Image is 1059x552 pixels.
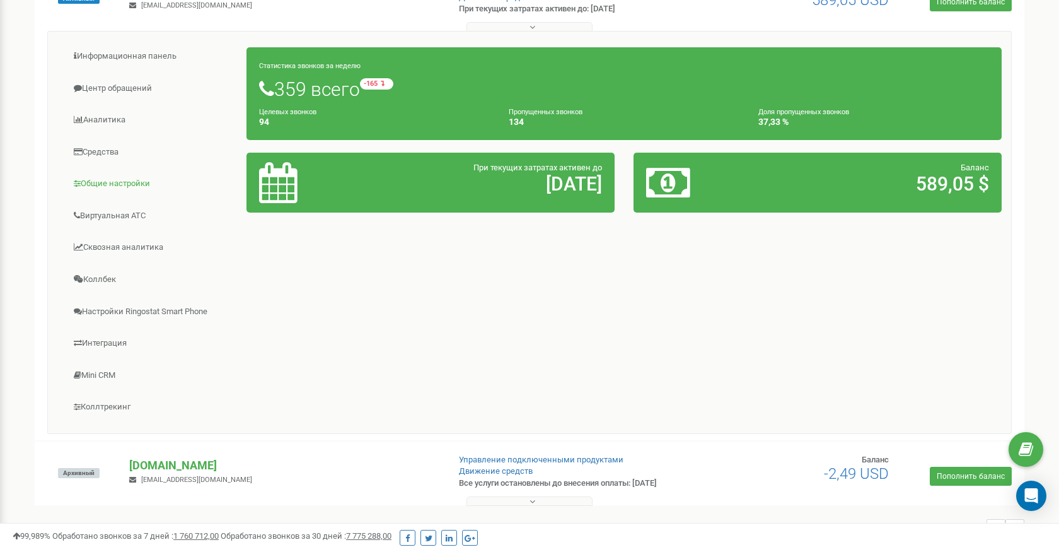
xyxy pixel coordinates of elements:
a: Mini CRM [57,360,247,391]
small: Целевых звонков [259,108,316,116]
h2: 589,05 $ [767,173,989,194]
span: -2,49 USD [824,465,889,483]
small: -165 [360,78,393,90]
span: Баланс [862,455,889,464]
h4: 94 [259,117,490,127]
small: Доля пропущенных звонков [758,108,849,116]
a: Информационная панель [57,41,247,72]
h1: 359 всего [259,78,989,100]
span: [EMAIL_ADDRESS][DOMAIN_NAME] [141,1,252,9]
a: Аналитика [57,105,247,136]
div: Open Intercom Messenger [1016,481,1046,511]
small: Статистика звонков за неделю [259,62,361,70]
span: Обработано звонков за 7 дней : [52,531,219,541]
a: Общие настройки [57,168,247,199]
span: [EMAIL_ADDRESS][DOMAIN_NAME] [141,476,252,484]
a: Интеграция [57,328,247,359]
span: Обработано звонков за 30 дней : [221,531,391,541]
a: Управление подключенными продуктами [459,455,623,464]
a: Центр обращений [57,73,247,104]
a: Коллтрекинг [57,392,247,423]
h4: 134 [509,117,739,127]
span: 99,989% [13,531,50,541]
span: При текущих затратах активен до [473,163,602,172]
h4: 37,33 % [758,117,989,127]
span: Архивный [58,468,100,478]
a: Настройки Ringostat Smart Phone [57,297,247,327]
a: Пополнить баланс [930,467,1012,486]
a: Коллбек [57,264,247,295]
nav: ... [949,507,1024,551]
a: Средства [57,137,247,168]
p: При текущих затратах активен до: [DATE] [459,3,686,15]
u: 7 775 288,00 [346,531,391,541]
a: Движение средств [459,466,533,476]
a: Сквозная аналитика [57,232,247,263]
a: Виртуальная АТС [57,201,247,232]
small: Пропущенных звонков [509,108,582,116]
span: Баланс [961,163,989,172]
p: Все услуги остановлены до внесения оплаты: [DATE] [459,478,686,490]
u: 1 760 712,00 [173,531,219,541]
p: [DOMAIN_NAME] [129,457,438,474]
h2: [DATE] [379,173,602,194]
span: 1 - 2 of 2 [949,519,987,538]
